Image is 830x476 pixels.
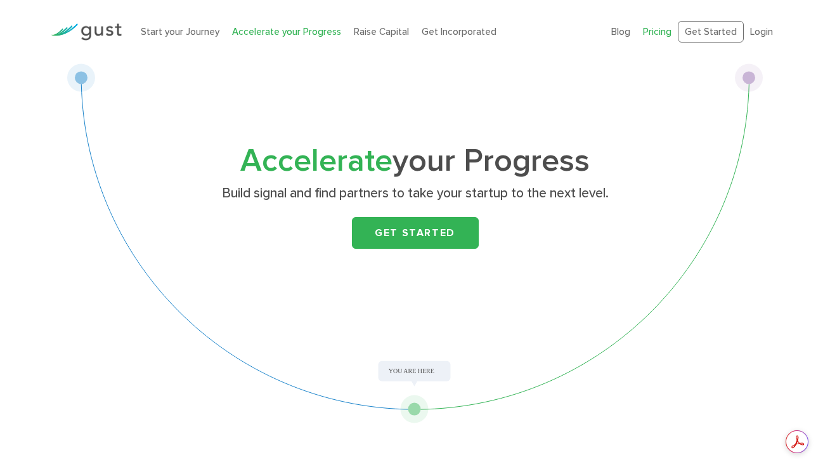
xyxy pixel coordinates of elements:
a: Login [750,26,773,37]
a: Blog [611,26,630,37]
a: Get Started [678,21,744,43]
a: Raise Capital [354,26,409,37]
p: Build signal and find partners to take your startup to the next level. [169,185,661,202]
a: Pricing [643,26,671,37]
img: Gust Logo [51,23,122,41]
span: Accelerate [240,142,392,180]
a: Start your Journey [141,26,219,37]
a: Get Started [352,217,479,249]
a: Accelerate your Progress [232,26,341,37]
h1: your Progress [165,147,666,176]
a: Get Incorporated [422,26,496,37]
